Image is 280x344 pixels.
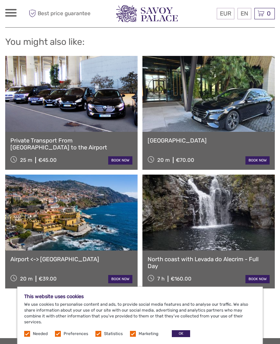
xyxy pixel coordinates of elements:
[5,37,275,48] h2: You might also like:
[108,156,132,164] a: book now
[237,8,251,19] div: EN
[245,275,270,283] a: book now
[20,157,32,163] span: 25 m
[20,276,32,282] span: 20 m
[10,256,132,263] a: Airport <-> [GEOGRAPHIC_DATA]
[108,275,132,283] a: book now
[157,276,165,282] span: 7 h
[27,8,91,19] span: Best price guarantee
[266,10,272,17] span: 0
[220,10,231,17] span: EUR
[38,157,57,163] div: €45.00
[10,137,132,151] a: Private Transport From [GEOGRAPHIC_DATA] to the Airport
[172,330,190,337] button: OK
[176,157,194,163] div: €70.00
[148,256,270,270] a: North coast with Levada do Alecrim - Full Day
[104,331,123,337] label: Statistics
[139,331,158,337] label: Marketing
[116,5,178,22] img: 3279-876b4492-ee62-4c61-8ef8-acb0a8f63b96_logo_small.png
[17,287,263,344] div: We use cookies to personalise content and ads, to provide social media features and to analyse ou...
[157,157,170,163] span: 20 m
[80,11,88,19] button: Open LiveChat chat widget
[24,294,256,299] h5: This website uses cookies
[39,276,57,282] div: €39.00
[33,331,48,337] label: Needed
[245,156,270,164] a: book now
[10,12,78,18] p: We're away right now. Please check back later!
[171,276,192,282] div: €160.00
[64,331,88,337] label: Preferences
[148,137,270,144] a: [GEOGRAPHIC_DATA]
